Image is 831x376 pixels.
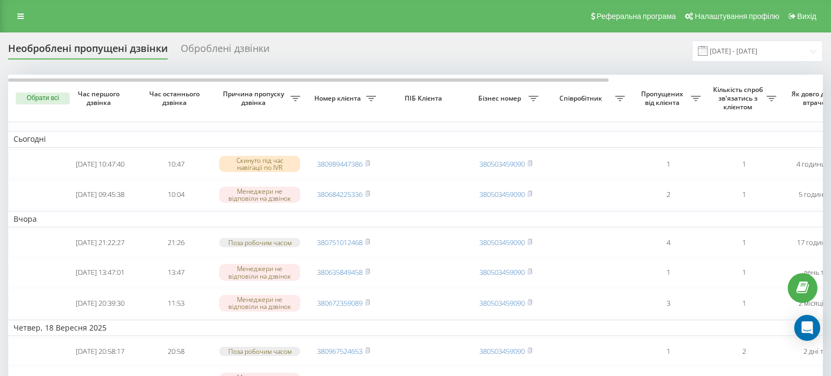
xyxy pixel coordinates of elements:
[479,267,525,277] a: 380503459090
[62,229,138,256] td: [DATE] 21:22:27
[479,298,525,308] a: 380503459090
[62,289,138,318] td: [DATE] 20:39:30
[8,43,168,60] div: Необроблені пропущені дзвінки
[181,43,269,60] div: Оброблені дзвінки
[219,238,300,247] div: Поза робочим часом
[706,150,782,179] td: 1
[317,189,362,199] a: 380684225336
[317,159,362,169] a: 380989447386
[138,150,214,179] td: 10:47
[706,180,782,209] td: 1
[706,258,782,287] td: 1
[479,189,525,199] a: 380503459090
[147,90,205,107] span: Час останнього дзвінка
[706,338,782,365] td: 2
[630,289,706,318] td: 3
[797,12,816,21] span: Вихід
[62,338,138,365] td: [DATE] 20:58:17
[597,12,676,21] span: Реферальна програма
[219,264,300,280] div: Менеджери не відповіли на дзвінок
[636,90,691,107] span: Пропущених від клієнта
[138,180,214,209] td: 10:04
[630,338,706,365] td: 1
[219,295,300,311] div: Менеджери не відповіли на дзвінок
[794,315,820,341] div: Open Intercom Messenger
[630,258,706,287] td: 1
[311,94,366,103] span: Номер клієнта
[16,93,70,104] button: Обрати всі
[138,229,214,256] td: 21:26
[219,347,300,356] div: Поза робочим часом
[695,12,779,21] span: Налаштування профілю
[479,346,525,356] a: 380503459090
[317,267,362,277] a: 380635849458
[317,346,362,356] a: 380967524653
[138,289,214,318] td: 11:53
[219,187,300,203] div: Менеджери не відповіли на дзвінок
[219,156,300,172] div: Скинуто під час навігації по IVR
[391,94,459,103] span: ПІБ Клієнта
[630,150,706,179] td: 1
[138,338,214,365] td: 20:58
[479,159,525,169] a: 380503459090
[706,229,782,256] td: 1
[317,298,362,308] a: 380672359089
[711,85,767,111] span: Кількість спроб зв'язатись з клієнтом
[473,94,529,103] span: Бізнес номер
[630,229,706,256] td: 4
[62,180,138,209] td: [DATE] 09:45:38
[71,90,129,107] span: Час першого дзвінка
[479,238,525,247] a: 380503459090
[630,180,706,209] td: 2
[317,238,362,247] a: 380751012468
[549,94,615,103] span: Співробітник
[138,258,214,287] td: 13:47
[62,150,138,179] td: [DATE] 10:47:40
[219,90,291,107] span: Причина пропуску дзвінка
[62,258,138,287] td: [DATE] 13:47:01
[706,289,782,318] td: 1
